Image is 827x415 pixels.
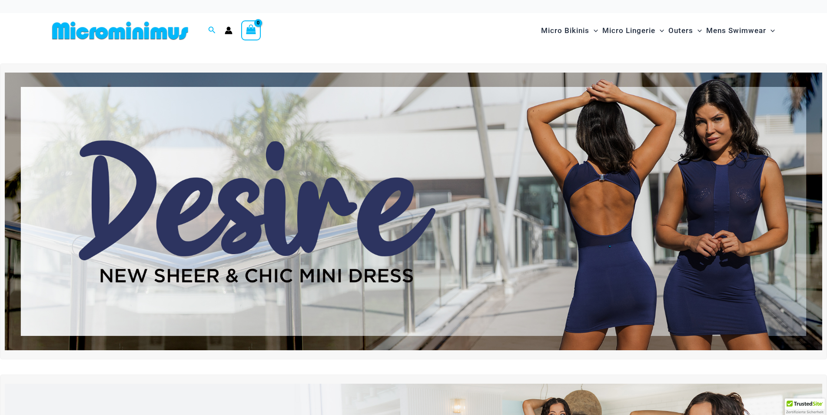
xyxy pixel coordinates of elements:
span: Menu Toggle [589,20,598,42]
a: Micro LingerieMenu ToggleMenu Toggle [600,17,666,44]
span: Menu Toggle [655,20,664,42]
a: Micro BikinisMenu ToggleMenu Toggle [539,17,600,44]
a: View Shopping Cart, empty [241,20,261,40]
a: Search icon link [208,25,216,36]
a: Account icon link [225,27,232,34]
span: Micro Lingerie [602,20,655,42]
span: Menu Toggle [766,20,775,42]
span: Menu Toggle [693,20,702,42]
img: MM SHOP LOGO FLAT [49,21,192,40]
span: Outers [668,20,693,42]
span: Mens Swimwear [706,20,766,42]
img: Desire me Navy Dress [5,73,822,350]
a: OutersMenu ToggleMenu Toggle [666,17,704,44]
nav: Site Navigation [538,16,779,45]
span: Micro Bikinis [541,20,589,42]
div: TrustedSite Certified [785,398,825,415]
a: Mens SwimwearMenu ToggleMenu Toggle [704,17,777,44]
